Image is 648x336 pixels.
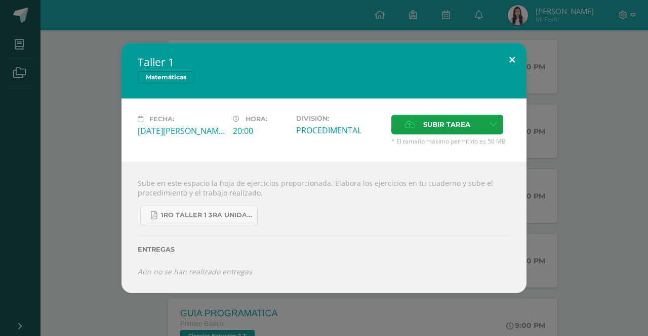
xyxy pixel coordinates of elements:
[296,125,383,136] div: PROCEDIMENTAL
[246,115,267,123] span: Hora:
[138,246,510,253] label: Entregas
[140,206,258,225] a: 1ro taller 1 3ra unidad.pdf
[138,71,194,83] span: Matemáticas
[296,115,383,122] label: División:
[121,162,526,293] div: Sube en este espacio la hoja de ejercicios proporcionada. Elabora los ejercicios en tu cuaderno y...
[138,267,252,276] i: Aún no se han realizado entregas
[423,115,470,134] span: Subir tarea
[149,115,174,123] span: Fecha:
[233,125,288,136] div: 20:00
[498,43,526,77] button: Close (Esc)
[161,211,252,219] span: 1ro taller 1 3ra unidad.pdf
[138,55,510,69] h2: Taller 1
[391,137,510,146] span: * El tamaño máximo permitido es 50 MB
[138,125,225,136] div: [DATE][PERSON_NAME]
